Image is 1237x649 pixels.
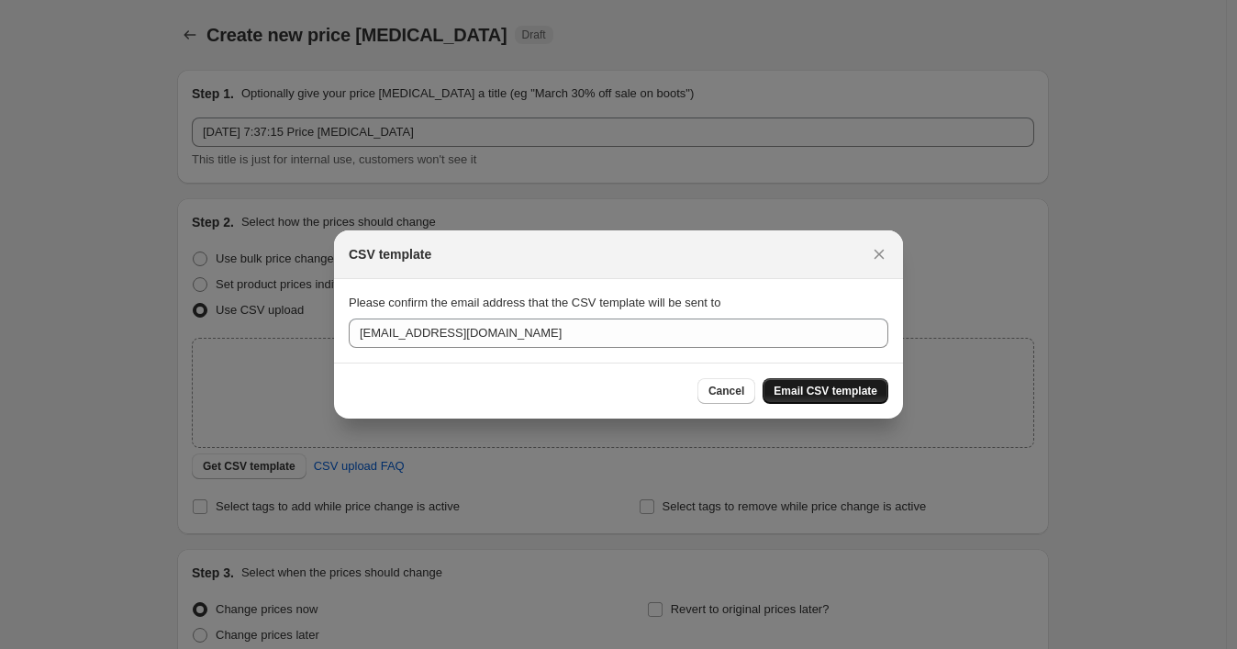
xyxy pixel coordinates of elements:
span: Please confirm the email address that the CSV template will be sent to [349,296,720,309]
span: Email CSV template [774,384,877,398]
h2: CSV template [349,245,431,263]
button: Email CSV template [763,378,888,404]
span: Cancel [708,384,744,398]
button: Close [866,241,892,267]
button: Cancel [697,378,755,404]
